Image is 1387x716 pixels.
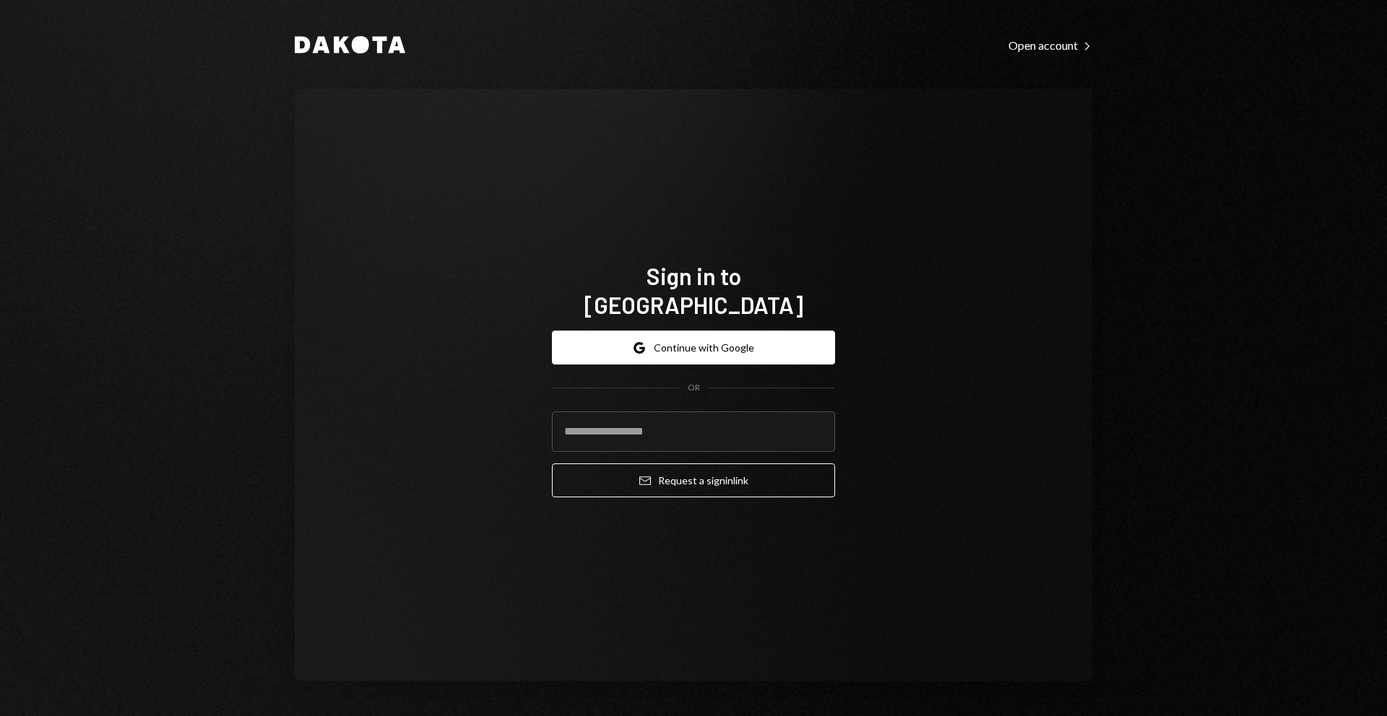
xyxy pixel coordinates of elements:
div: Open account [1008,38,1092,53]
div: OR [688,382,700,394]
a: Open account [1008,37,1092,53]
button: Continue with Google [552,331,835,364]
button: Request a signinlink [552,463,835,497]
h1: Sign in to [GEOGRAPHIC_DATA] [552,261,835,319]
